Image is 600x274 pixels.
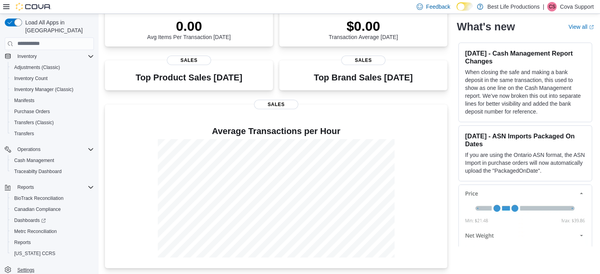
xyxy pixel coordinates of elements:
[8,155,97,166] button: Cash Management
[329,18,398,34] p: $0.00
[14,239,31,246] span: Reports
[2,144,97,155] button: Operations
[11,167,94,176] span: Traceabilty Dashboard
[11,107,53,116] a: Purchase Orders
[14,130,34,137] span: Transfers
[547,2,557,11] div: Cova Support
[8,166,97,177] button: Traceabilty Dashboard
[11,96,94,105] span: Manifests
[11,85,94,94] span: Inventory Manager (Classic)
[11,156,57,165] a: Cash Management
[8,62,97,73] button: Adjustments (Classic)
[11,74,94,83] span: Inventory Count
[14,195,64,201] span: BioTrack Reconciliation
[8,226,97,237] button: Metrc Reconciliation
[14,97,34,104] span: Manifests
[8,215,97,226] a: Dashboards
[14,52,94,61] span: Inventory
[11,85,77,94] a: Inventory Manager (Classic)
[589,25,594,30] svg: External link
[329,18,398,40] div: Transaction Average [DATE]
[14,250,55,257] span: [US_STATE] CCRS
[11,118,57,127] a: Transfers (Classic)
[341,56,385,65] span: Sales
[8,193,97,204] button: BioTrack Reconciliation
[465,151,585,175] p: If you are using the Ontario ASN format, the ASN Import in purchase orders will now automatically...
[16,3,51,11] img: Cova
[8,95,97,106] button: Manifests
[11,118,94,127] span: Transfers (Classic)
[11,96,37,105] a: Manifests
[8,84,97,95] button: Inventory Manager (Classic)
[136,73,242,82] h3: Top Product Sales [DATE]
[14,86,73,93] span: Inventory Manager (Classic)
[11,63,63,72] a: Adjustments (Classic)
[14,228,57,235] span: Metrc Reconciliation
[22,19,94,34] span: Load All Apps in [GEOGRAPHIC_DATA]
[8,237,97,248] button: Reports
[11,205,94,214] span: Canadian Compliance
[14,206,61,212] span: Canadian Compliance
[456,2,473,11] input: Dark Mode
[17,53,37,60] span: Inventory
[11,216,49,225] a: Dashboards
[11,238,34,247] a: Reports
[14,183,94,192] span: Reports
[14,52,40,61] button: Inventory
[11,238,94,247] span: Reports
[254,100,298,109] span: Sales
[8,248,97,259] button: [US_STATE] CCRS
[8,73,97,84] button: Inventory Count
[549,2,555,11] span: CS
[14,157,54,164] span: Cash Management
[17,146,41,153] span: Operations
[11,107,94,116] span: Purchase Orders
[11,194,67,203] a: BioTrack Reconciliation
[11,216,94,225] span: Dashboards
[560,2,594,11] p: Cova Support
[11,63,94,72] span: Adjustments (Classic)
[11,129,37,138] a: Transfers
[14,108,50,115] span: Purchase Orders
[11,227,60,236] a: Metrc Reconciliation
[543,2,544,11] p: |
[14,145,44,154] button: Operations
[465,132,585,148] h3: [DATE] - ASN Imports Packaged On Dates
[14,145,94,154] span: Operations
[17,267,34,273] span: Settings
[11,205,64,214] a: Canadian Compliance
[11,156,94,165] span: Cash Management
[11,129,94,138] span: Transfers
[426,3,450,11] span: Feedback
[14,217,46,224] span: Dashboards
[8,128,97,139] button: Transfers
[14,168,62,175] span: Traceabilty Dashboard
[147,18,231,40] div: Avg Items Per Transaction [DATE]
[167,56,211,65] span: Sales
[314,73,413,82] h3: Top Brand Sales [DATE]
[465,49,585,65] h3: [DATE] - Cash Management Report Changes
[11,249,94,258] span: Washington CCRS
[568,24,594,30] a: View allExternal link
[11,194,94,203] span: BioTrack Reconciliation
[14,75,48,82] span: Inventory Count
[17,184,34,190] span: Reports
[457,21,515,33] h2: What's new
[14,64,60,71] span: Adjustments (Classic)
[8,117,97,128] button: Transfers (Classic)
[147,18,231,34] p: 0.00
[11,167,65,176] a: Traceabilty Dashboard
[14,183,37,192] button: Reports
[11,74,51,83] a: Inventory Count
[2,182,97,193] button: Reports
[111,127,441,136] h4: Average Transactions per Hour
[465,68,585,116] p: When closing the safe and making a bank deposit in the same transaction, this used to show as one...
[487,2,539,11] p: Best Life Productions
[11,227,94,236] span: Metrc Reconciliation
[11,249,58,258] a: [US_STATE] CCRS
[2,51,97,62] button: Inventory
[8,204,97,215] button: Canadian Compliance
[14,119,54,126] span: Transfers (Classic)
[8,106,97,117] button: Purchase Orders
